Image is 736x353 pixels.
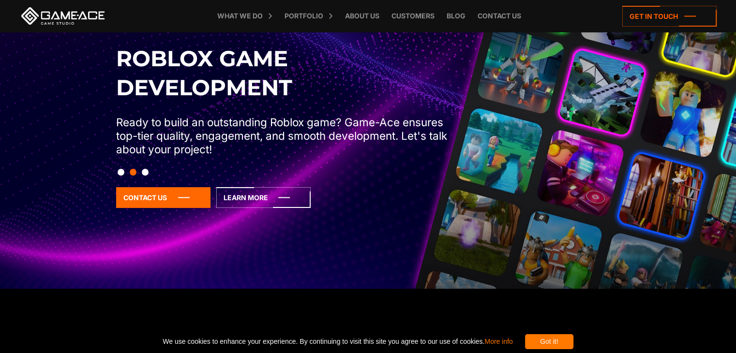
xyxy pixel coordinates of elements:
[116,116,454,156] p: Ready to build an outstanding Roblox game? Game-Ace ensures top-tier quality, engagement, and smo...
[622,6,717,27] a: Get in touch
[484,338,512,345] a: More info
[118,164,124,180] button: Slide 1
[525,334,573,349] div: Got it!
[116,187,210,208] a: Contact Us
[142,164,149,180] button: Slide 3
[216,187,311,208] a: Learn More
[130,164,136,180] button: Slide 2
[163,334,512,349] span: We use cookies to enhance your experience. By continuing to visit this site you agree to our use ...
[116,44,454,102] h2: Roblox Game Development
